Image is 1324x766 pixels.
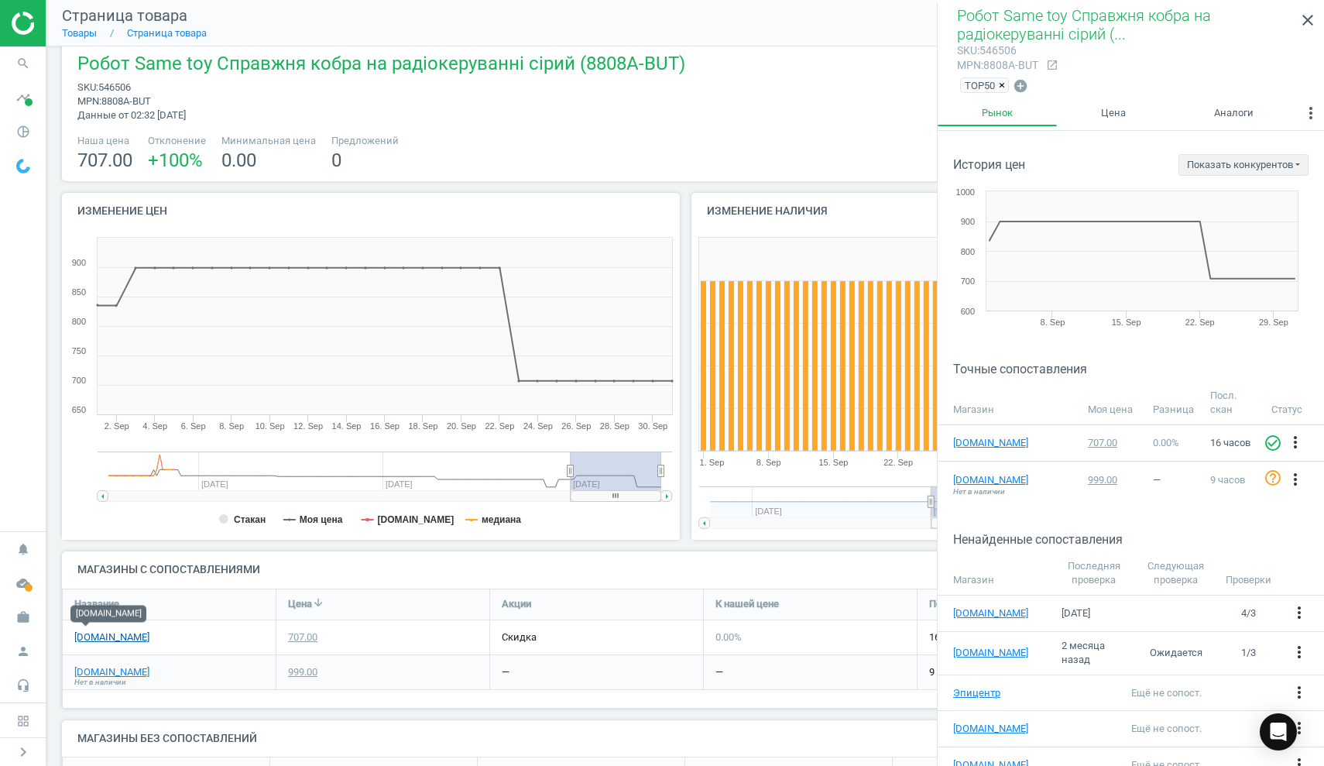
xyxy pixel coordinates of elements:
[127,27,207,39] a: Страница товара
[1080,382,1145,425] th: Моя цена
[332,421,362,431] tspan: 14. Sep
[70,605,146,622] div: [DOMAIN_NAME]
[74,665,149,679] a: [DOMAIN_NAME]
[1260,713,1297,751] div: Open Intercom Messenger
[600,421,629,431] tspan: 28. Sep
[961,217,975,226] text: 900
[9,534,38,564] i: notifications
[715,597,779,611] span: К нашей цене
[77,134,132,148] span: Наша цена
[1210,437,1250,448] span: 16 часов
[1290,603,1309,622] i: more_vert
[370,421,400,431] tspan: 16. Sep
[502,631,537,643] span: скидка
[9,603,38,632] i: work
[221,149,256,171] span: 0.00
[77,109,186,121] span: Данные от 02:32 [DATE]
[818,458,848,467] tspan: 15. Sep
[1259,318,1288,327] tspan: 29. Sep
[1298,11,1317,29] i: close
[953,157,1025,172] h3: История цен
[9,637,38,666] i: person
[938,382,1080,425] th: Магазин
[1264,469,1282,487] i: help_outline
[74,597,119,611] span: Название
[953,646,1046,660] a: [DOMAIN_NAME]
[72,287,86,297] text: 850
[14,743,33,761] i: chevron_right
[105,421,129,431] tspan: 2. Sep
[715,665,723,679] div: —
[1153,473,1195,487] div: —
[953,473,1031,487] a: [DOMAIN_NAME]
[288,597,312,611] span: Цена
[999,78,1008,92] button: ×
[1013,78,1028,94] i: add_circle
[1290,643,1309,663] button: more_vert
[953,606,1046,620] a: [DOMAIN_NAME]
[288,665,317,679] div: 999.00
[957,6,1211,43] span: Робот Same toy Справжня кобра на радіокеруванні сірий (...
[77,51,685,81] span: Робот Same toy Справжня кобра на радіокеруванні сірий (8808A-BUT)
[523,421,553,431] tspan: 24. Sep
[77,81,98,93] span: sku :
[953,486,1005,497] span: Нет в наличии
[953,362,1324,376] h3: Точные сопоставления
[999,80,1005,91] span: ×
[965,78,995,92] span: TOP50
[961,247,975,256] text: 800
[142,421,167,431] tspan: 4. Sep
[715,631,742,643] span: 0.00 %
[756,458,780,467] tspan: 8. Sep
[1218,596,1279,632] td: 4 / 3
[72,317,86,326] text: 800
[953,532,1324,547] h3: Ненайденные сопоставления
[1290,719,1309,737] i: more_vert
[1054,711,1279,747] td: Ещё не сопост.
[1041,318,1065,327] tspan: 8. Sep
[378,514,454,525] tspan: [DOMAIN_NAME]
[561,421,591,431] tspan: 26. Sep
[502,665,509,679] div: —
[72,346,86,356] text: 750
[1286,433,1305,452] i: more_vert
[691,193,994,229] h4: Изменение наличия
[9,671,38,700] i: headset_mic
[1185,318,1215,327] tspan: 22. Sep
[447,421,476,431] tspan: 20. Sep
[1290,719,1309,739] button: more_vert
[4,742,43,762] button: chevron_right
[1054,675,1279,711] td: Ещё не сопост.
[1298,100,1324,131] button: more_vert
[1290,643,1309,661] i: more_vert
[219,421,244,431] tspan: 8. Sep
[1134,552,1218,596] th: Следующая проверка
[1153,437,1179,448] span: 0.00 %
[1210,474,1245,486] span: 9 часов
[1302,104,1320,122] i: more_vert
[9,568,38,598] i: cloud_done
[98,81,131,93] span: 546506
[1046,59,1058,71] i: open_in_new
[62,551,1309,588] h4: Магазины с сопоставлениями
[1057,100,1170,126] a: Цена
[9,83,38,112] i: timeline
[62,27,97,39] a: Товары
[62,720,1309,757] h4: Магазины без сопоставлений
[1088,473,1138,487] div: 999.00
[482,514,521,525] tspan: медиана
[74,630,149,644] a: [DOMAIN_NAME]
[938,100,1057,126] a: Рынок
[62,6,187,25] span: Страница товара
[1264,382,1324,425] th: Статус
[9,49,38,78] i: search
[957,58,1038,73] div: : 8808A-BUT
[1062,607,1090,619] span: [DATE]
[312,596,324,609] i: arrow_downward
[77,95,101,107] span: mpn :
[148,149,203,171] span: +100 %
[331,149,341,171] span: 0
[1264,434,1282,452] i: check_circle_outline
[72,405,86,414] text: 650
[699,458,724,467] tspan: 1. Sep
